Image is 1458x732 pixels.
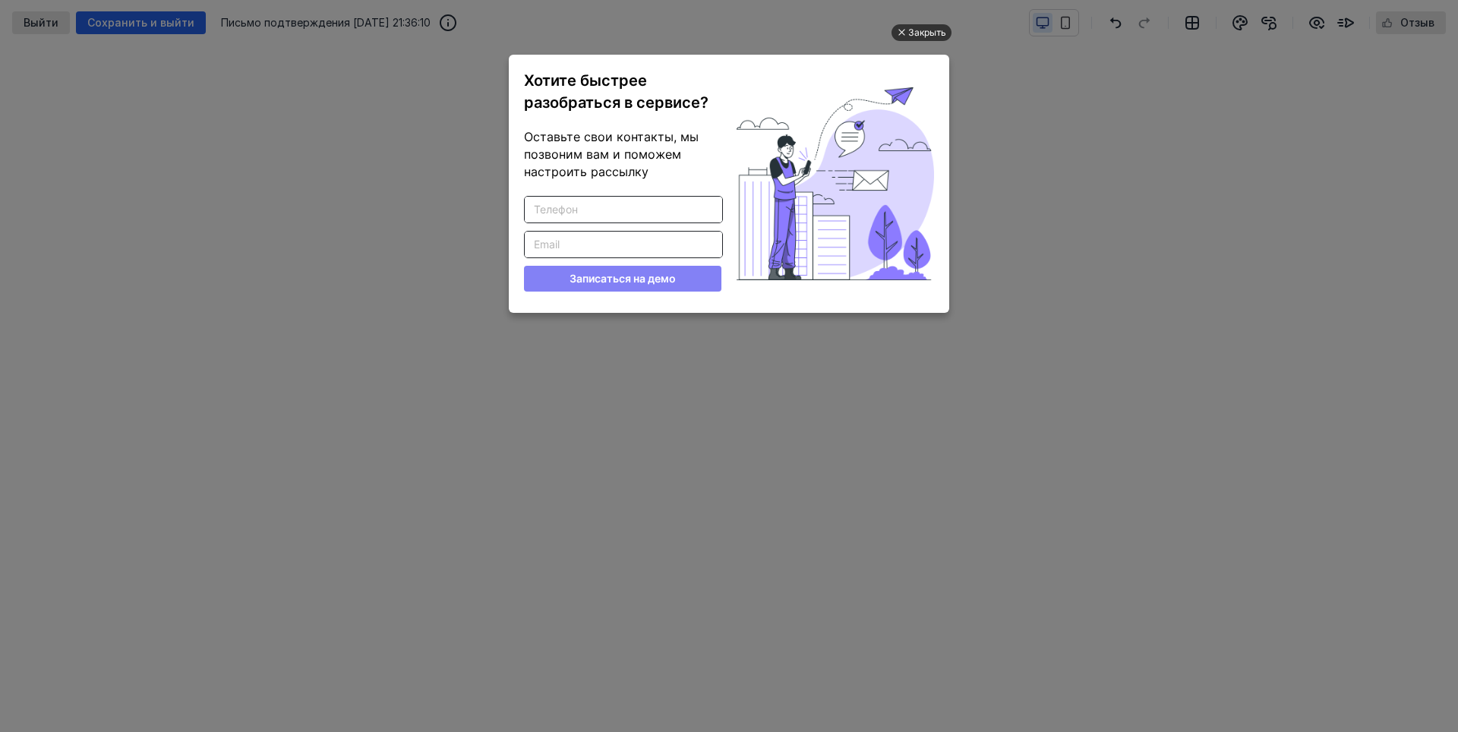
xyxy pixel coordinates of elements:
[525,232,722,257] input: Email
[525,197,722,222] input: Телефон
[110,112,185,128] a: Подтвердить
[524,71,708,112] span: Хотите быстрее разобраться в сервисе?
[99,76,440,93] span: Подтвердите подписку на рассылку, пожалуйста
[99,46,210,59] span: Название компании
[908,24,946,41] div: Закрыть
[99,147,474,172] span: Если вы не подписывались на эту рассылку, проигнорируйте письмо. Вы не будете подписаны на рассыл...
[524,266,721,292] button: Записаться на демо
[524,129,699,179] span: Оставьте свои контакты, мы позвоним вам и поможем настроить рассылку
